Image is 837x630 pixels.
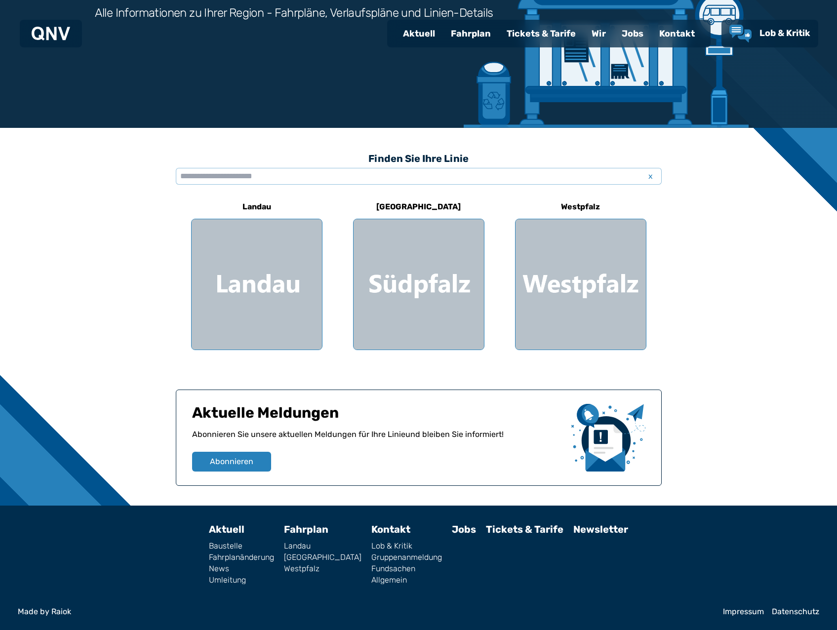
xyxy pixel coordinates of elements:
[209,542,274,550] a: Baustelle
[176,148,662,169] h3: Finden Sie Ihre Linie
[192,404,563,429] h1: Aktuelle Meldungen
[452,523,476,535] a: Jobs
[32,27,70,40] img: QNV Logo
[723,608,764,616] a: Impressum
[209,553,274,561] a: Fahrplanänderung
[209,565,274,573] a: News
[210,456,253,468] span: Abonnieren
[557,199,604,215] h6: Westpfalz
[32,24,70,43] a: QNV Logo
[95,5,493,21] h3: Alle Informationen zu Ihrer Region - Fahrpläne, Verlaufspläne und Linien-Details
[371,553,442,561] a: Gruppenanmeldung
[371,523,410,535] a: Kontakt
[284,523,328,535] a: Fahrplan
[651,21,703,46] a: Kontakt
[614,21,651,46] a: Jobs
[284,553,361,561] a: [GEOGRAPHIC_DATA]
[395,21,443,46] a: Aktuell
[499,21,584,46] a: Tickets & Tarife
[284,565,361,573] a: Westpfalz
[573,523,628,535] a: Newsletter
[371,576,442,584] a: Allgemein
[515,195,646,350] a: Westpfalz Region Westpfalz
[443,21,499,46] a: Fahrplan
[571,404,645,472] img: newsletter
[353,195,484,350] a: [GEOGRAPHIC_DATA] Region Südpfalz
[192,429,563,452] p: Abonnieren Sie unsere aktuellen Meldungen für Ihre Linie und bleiben Sie informiert!
[192,452,271,472] button: Abonnieren
[191,195,322,350] a: Landau Region Landau
[584,21,614,46] a: Wir
[729,25,810,42] a: Lob & Kritik
[18,608,715,616] a: Made by Raiok
[284,542,361,550] a: Landau
[772,608,819,616] a: Datenschutz
[239,199,275,215] h6: Landau
[644,170,658,182] span: x
[759,28,810,39] span: Lob & Kritik
[209,576,274,584] a: Umleitung
[209,523,244,535] a: Aktuell
[372,199,465,215] h6: [GEOGRAPHIC_DATA]
[371,565,442,573] a: Fundsachen
[486,523,563,535] a: Tickets & Tarife
[371,542,442,550] a: Lob & Kritik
